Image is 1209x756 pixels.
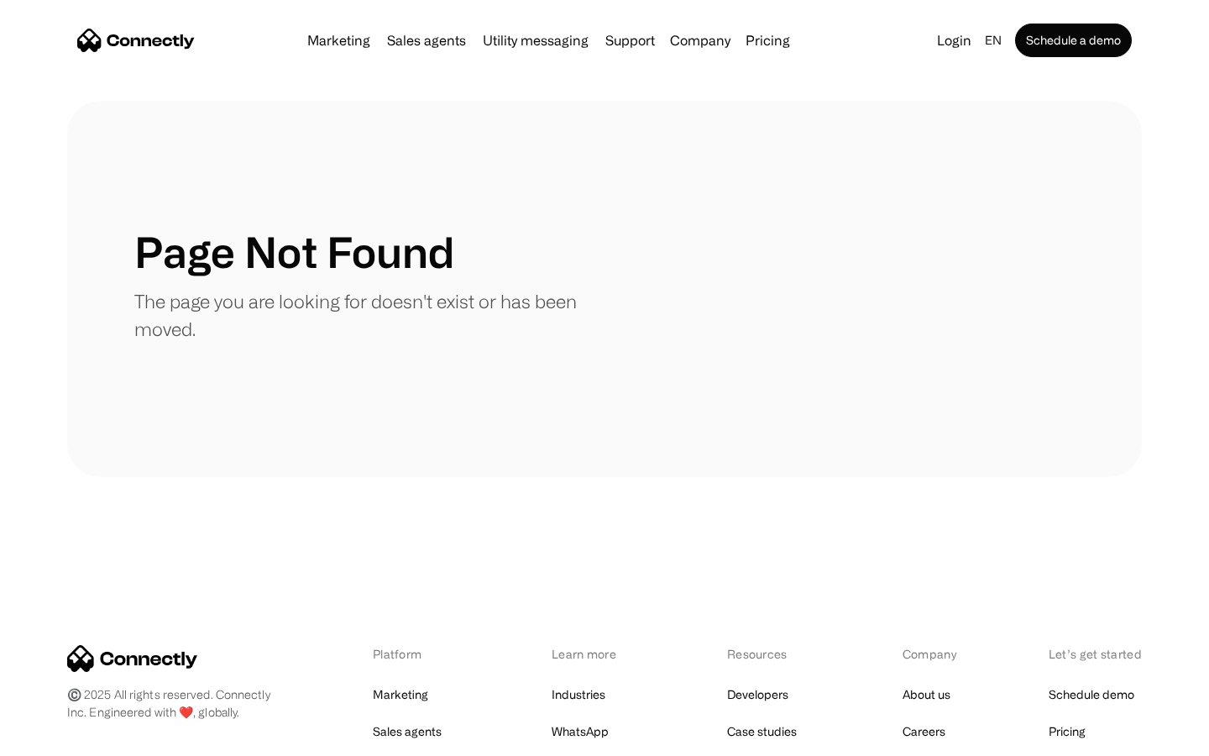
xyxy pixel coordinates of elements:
[739,34,797,47] a: Pricing
[134,287,604,343] p: The page you are looking for doesn't exist or has been moved.
[476,34,595,47] a: Utility messaging
[552,645,640,663] div: Learn more
[903,645,961,663] div: Company
[1049,645,1142,663] div: Let’s get started
[930,29,978,52] a: Login
[380,34,473,47] a: Sales agents
[727,683,788,706] a: Developers
[1049,683,1134,706] a: Schedule demo
[373,683,428,706] a: Marketing
[301,34,377,47] a: Marketing
[599,34,662,47] a: Support
[903,720,945,743] a: Careers
[903,683,950,706] a: About us
[134,227,454,277] h1: Page Not Found
[727,645,815,663] div: Resources
[1049,720,1086,743] a: Pricing
[985,29,1002,52] div: en
[1015,24,1132,57] a: Schedule a demo
[373,645,464,663] div: Platform
[670,29,730,52] div: Company
[727,720,797,743] a: Case studies
[373,720,442,743] a: Sales agents
[552,683,605,706] a: Industries
[552,720,609,743] a: WhatsApp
